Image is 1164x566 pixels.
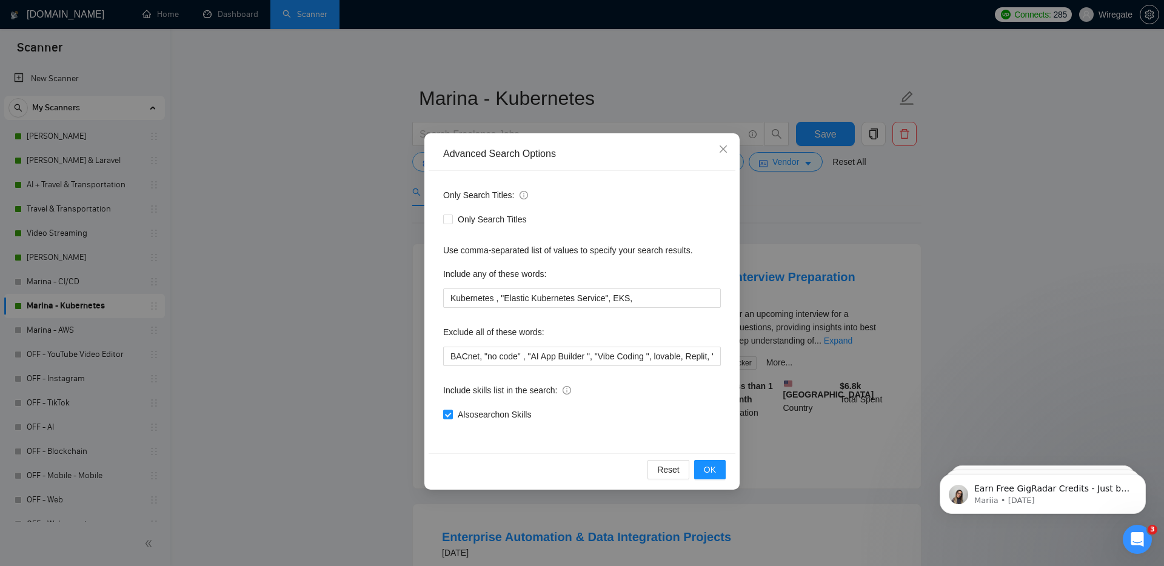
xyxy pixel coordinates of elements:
iframe: Intercom notifications message [921,448,1164,533]
span: info-circle [563,386,571,395]
span: Also search on Skills [453,408,536,421]
span: Only Search Titles: [443,188,528,202]
span: close [718,144,728,154]
div: Advanced Search Options [443,147,721,161]
label: Include any of these words: [443,264,546,284]
span: Reset [657,463,680,476]
div: Use comma-separated list of values to specify your search results. [443,244,721,257]
button: OK [694,460,726,479]
label: Exclude all of these words: [443,322,544,342]
span: 3 [1148,525,1157,534]
span: Only Search Titles [453,213,532,226]
span: info-circle [520,191,528,199]
span: OK [704,463,716,476]
button: Close [707,133,740,166]
span: Include skills list in the search: [443,384,571,397]
button: Reset [647,460,689,479]
iframe: Intercom live chat [1123,525,1152,554]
